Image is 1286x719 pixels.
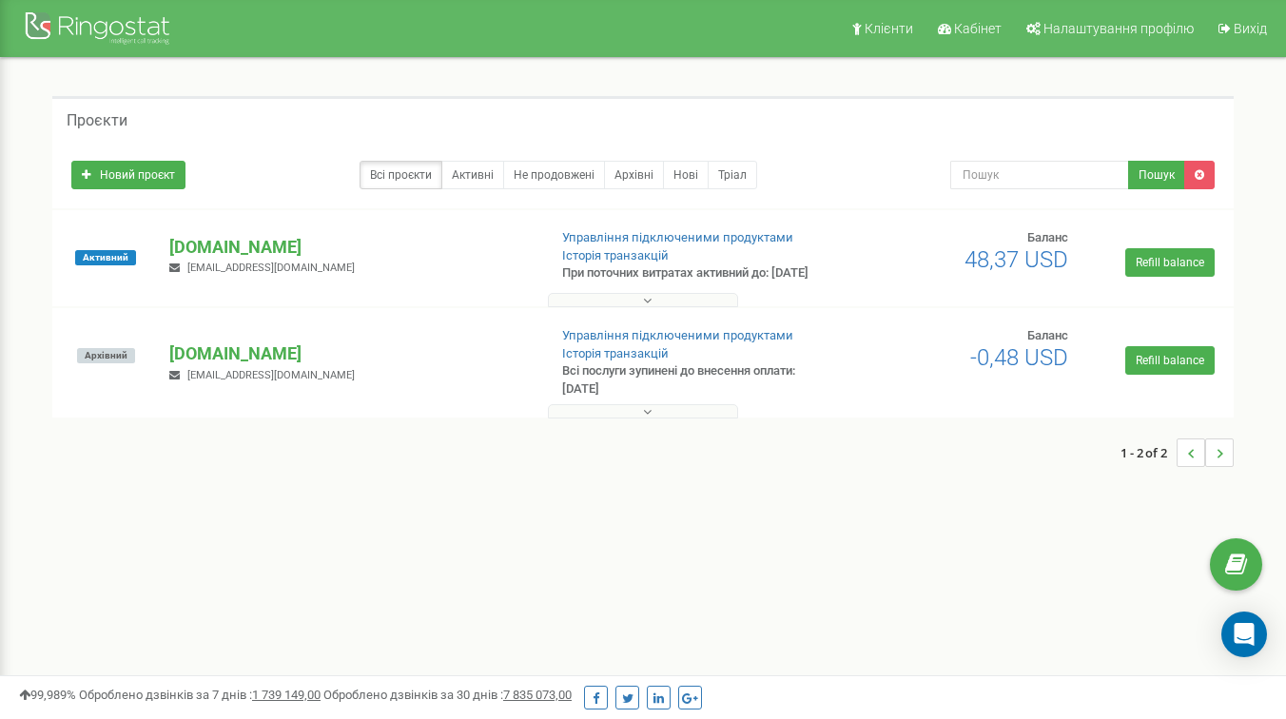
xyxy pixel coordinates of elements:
a: Управління підключеними продуктами [562,230,793,244]
a: Новий проєкт [71,161,185,189]
span: -0,48 USD [970,344,1068,371]
span: Баланс [1027,328,1068,342]
nav: ... [1120,419,1234,486]
a: Не продовжені [503,161,605,189]
a: Управління підключеними продуктами [562,328,793,342]
span: Оброблено дзвінків за 7 днів : [79,688,321,702]
h5: Проєкти [67,112,127,129]
img: Ringostat Logo [24,8,176,52]
span: Кабінет [954,21,1002,36]
span: 48,37 USD [964,246,1068,273]
span: Налаштування профілю [1043,21,1194,36]
a: Історія транзакцій [562,248,669,262]
u: 7 835 073,00 [503,688,572,702]
span: Вихід [1234,21,1267,36]
p: Всі послуги зупинені до внесення оплати: [DATE] [562,362,827,398]
a: Всі проєкти [360,161,442,189]
span: Оброблено дзвінків за 30 днів : [323,688,572,702]
span: Активний [75,250,136,265]
a: Активні [441,161,504,189]
a: Архівні [604,161,664,189]
span: [EMAIL_ADDRESS][DOMAIN_NAME] [187,262,355,274]
p: [DOMAIN_NAME] [169,341,532,366]
span: 99,989% [19,688,76,702]
a: Історія транзакцій [562,346,669,360]
span: 1 - 2 of 2 [1120,438,1177,467]
a: Refill balance [1125,346,1215,375]
div: Open Intercom Messenger [1221,612,1267,657]
p: [DOMAIN_NAME] [169,235,532,260]
a: Тріал [708,161,757,189]
span: [EMAIL_ADDRESS][DOMAIN_NAME] [187,369,355,381]
span: Архівний [77,348,135,363]
span: Клієнти [865,21,913,36]
p: При поточних витратах активний до: [DATE] [562,264,827,282]
u: 1 739 149,00 [252,688,321,702]
button: Пошук [1128,161,1185,189]
span: Баланс [1027,230,1068,244]
a: Нові [663,161,709,189]
a: Refill balance [1125,248,1215,277]
input: Пошук [950,161,1129,189]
